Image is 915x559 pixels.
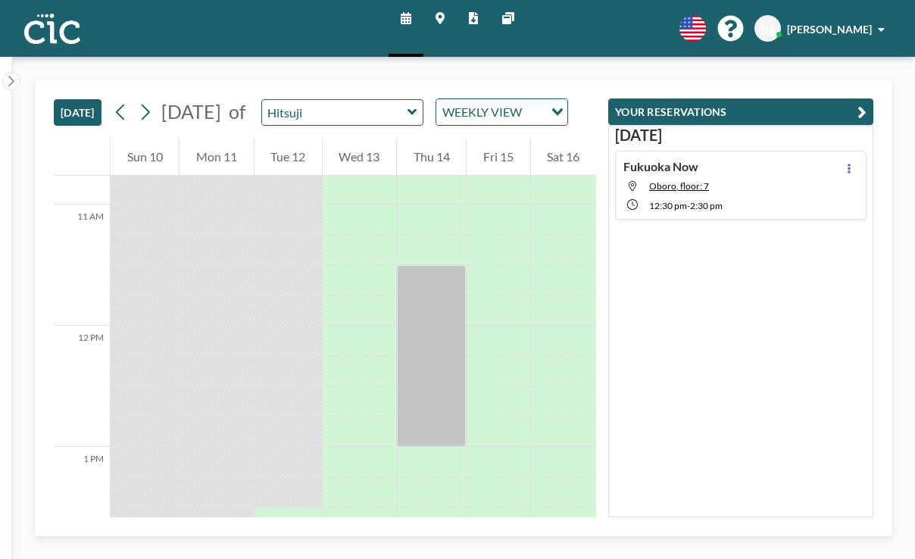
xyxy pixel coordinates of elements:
span: 2:30 PM [690,200,723,211]
h3: [DATE] [615,126,867,145]
span: Oboro, floor: 7 [649,180,709,192]
button: [DATE] [54,99,101,126]
h4: Fukuoka Now [623,159,698,174]
span: WEEKLY VIEW [439,102,525,122]
div: Sat 16 [531,138,596,176]
div: Wed 13 [323,138,396,176]
span: of [229,100,245,123]
img: organization-logo [24,14,80,44]
input: Search for option [526,102,542,122]
div: Fri 15 [467,138,529,176]
span: - [687,200,690,211]
div: Mon 11 [180,138,253,176]
div: 12 PM [54,326,110,447]
span: [PERSON_NAME] [787,23,872,36]
span: NS [760,22,775,36]
div: Tue 12 [255,138,322,176]
div: Search for option [436,99,567,125]
button: YOUR RESERVATIONS [608,98,873,125]
div: Thu 14 [397,138,466,176]
input: Hitsuji [262,100,408,125]
span: 12:30 PM [649,200,687,211]
span: [DATE] [161,100,221,123]
div: Sun 10 [111,138,179,176]
div: 11 AM [54,205,110,326]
